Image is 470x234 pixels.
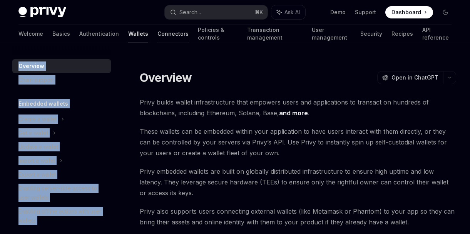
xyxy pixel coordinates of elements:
[255,9,263,15] span: ⌘ K
[391,25,413,43] a: Recipes
[140,97,456,118] span: Privy builds wallet infrastructure that empowers users and applications to transact on hundreds o...
[12,181,111,204] a: Enabling server-side access to user wallets
[18,184,106,202] div: Enabling server-side access to user wallets
[18,75,54,85] div: Chain support
[140,126,456,158] span: These wallets can be embedded within your application to have users interact with them directly, ...
[165,5,267,19] button: Search...⌘K
[422,25,452,43] a: API reference
[18,156,55,165] div: Import a wallet
[128,25,148,43] a: Wallets
[391,74,438,81] span: Open in ChatGPT
[18,128,48,138] div: Get a wallet
[18,99,68,108] h5: Embedded wallets
[355,8,376,16] a: Support
[385,6,433,18] a: Dashboard
[360,25,382,43] a: Security
[18,25,43,43] a: Welcome
[140,206,456,227] span: Privy also supports users connecting external wallets (like Metamask or Phantom) to your app so t...
[18,170,56,179] div: Export a wallet
[52,25,70,43] a: Basics
[18,142,58,151] div: Update a wallet
[284,8,300,16] span: Ask AI
[271,5,305,19] button: Ask AI
[140,166,456,198] span: Privy embedded wallets are built on globally distributed infrastructure to ensure high uptime and...
[391,8,421,16] span: Dashboard
[12,73,111,87] a: Chain support
[18,115,57,124] div: Create a wallet
[79,25,119,43] a: Authentication
[12,140,111,154] a: Update a wallet
[198,25,238,43] a: Policies & controls
[312,25,351,43] a: User management
[377,71,443,84] button: Open in ChatGPT
[157,25,189,43] a: Connectors
[12,59,111,73] a: Overview
[279,109,308,117] a: and more
[12,204,111,227] a: Enabling offline actions with user wallets
[439,6,452,18] button: Toggle dark mode
[330,8,346,16] a: Demo
[12,168,111,181] a: Export a wallet
[247,25,303,43] a: Transaction management
[179,8,201,17] div: Search...
[18,7,66,18] img: dark logo
[140,71,192,85] h1: Overview
[18,207,106,225] div: Enabling offline actions with user wallets
[18,61,44,71] div: Overview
